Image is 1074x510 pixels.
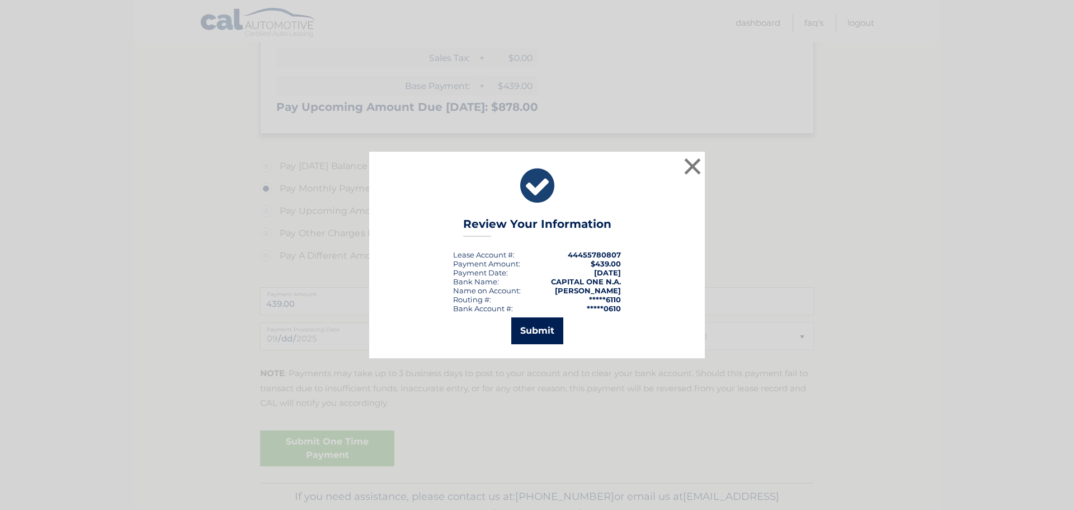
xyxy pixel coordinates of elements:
[453,268,506,277] span: Payment Date
[453,259,520,268] div: Payment Amount:
[591,259,621,268] span: $439.00
[551,277,621,286] strong: CAPITAL ONE N.A.
[453,277,499,286] div: Bank Name:
[555,286,621,295] strong: [PERSON_NAME]
[453,268,508,277] div: :
[453,304,513,313] div: Bank Account #:
[453,295,491,304] div: Routing #:
[453,286,521,295] div: Name on Account:
[568,250,621,259] strong: 44455780807
[511,317,563,344] button: Submit
[681,155,704,177] button: ×
[453,250,515,259] div: Lease Account #:
[594,268,621,277] span: [DATE]
[463,217,611,237] h3: Review Your Information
